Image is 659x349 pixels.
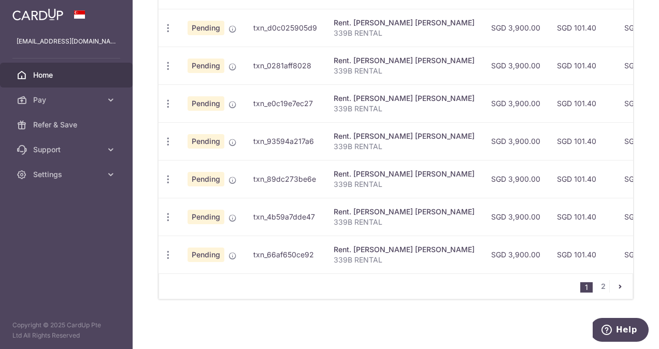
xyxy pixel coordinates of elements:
nav: pager [580,274,633,299]
td: txn_d0c025905d9 [245,9,325,47]
td: txn_0281aff8028 [245,47,325,84]
div: Rent. [PERSON_NAME] [PERSON_NAME] [334,18,475,28]
td: SGD 101.40 [549,236,616,273]
div: Rent. [PERSON_NAME] [PERSON_NAME] [334,207,475,217]
td: SGD 3,900.00 [483,47,549,84]
span: Pending [188,172,224,186]
a: 2 [597,280,609,293]
p: 339B RENTAL [334,255,475,265]
span: Pending [188,248,224,262]
span: Pending [188,134,224,149]
span: Pending [188,96,224,111]
p: 339B RENTAL [334,217,475,227]
p: [EMAIL_ADDRESS][DOMAIN_NAME] [17,36,116,47]
td: SGD 101.40 [549,84,616,122]
div: Rent. [PERSON_NAME] [PERSON_NAME] [334,93,475,104]
p: 339B RENTAL [334,28,475,38]
p: 339B RENTAL [334,141,475,152]
td: SGD 3,900.00 [483,9,549,47]
td: SGD 101.40 [549,198,616,236]
td: SGD 3,900.00 [483,160,549,198]
td: txn_66af650ce92 [245,236,325,273]
li: 1 [580,282,593,293]
td: txn_93594a217a6 [245,122,325,160]
p: 339B RENTAL [334,104,475,114]
iframe: Opens a widget where you can find more information [593,318,649,344]
td: SGD 3,900.00 [483,198,549,236]
div: Rent. [PERSON_NAME] [PERSON_NAME] [334,131,475,141]
td: SGD 3,900.00 [483,236,549,273]
span: Home [33,70,102,80]
td: SGD 101.40 [549,47,616,84]
p: 339B RENTAL [334,179,475,190]
span: Settings [33,169,102,180]
td: SGD 101.40 [549,9,616,47]
div: Rent. [PERSON_NAME] [PERSON_NAME] [334,244,475,255]
td: SGD 3,900.00 [483,84,549,122]
span: Pay [33,95,102,105]
p: 339B RENTAL [334,66,475,76]
span: Pending [188,59,224,73]
div: Rent. [PERSON_NAME] [PERSON_NAME] [334,55,475,66]
td: SGD 3,900.00 [483,122,549,160]
td: txn_4b59a7dde47 [245,198,325,236]
td: txn_e0c19e7ec27 [245,84,325,122]
td: txn_89dc273be6e [245,160,325,198]
span: Refer & Save [33,120,102,130]
div: Rent. [PERSON_NAME] [PERSON_NAME] [334,169,475,179]
td: SGD 101.40 [549,122,616,160]
span: Pending [188,210,224,224]
img: CardUp [12,8,63,21]
span: Pending [188,21,224,35]
td: SGD 101.40 [549,160,616,198]
span: Support [33,144,102,155]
